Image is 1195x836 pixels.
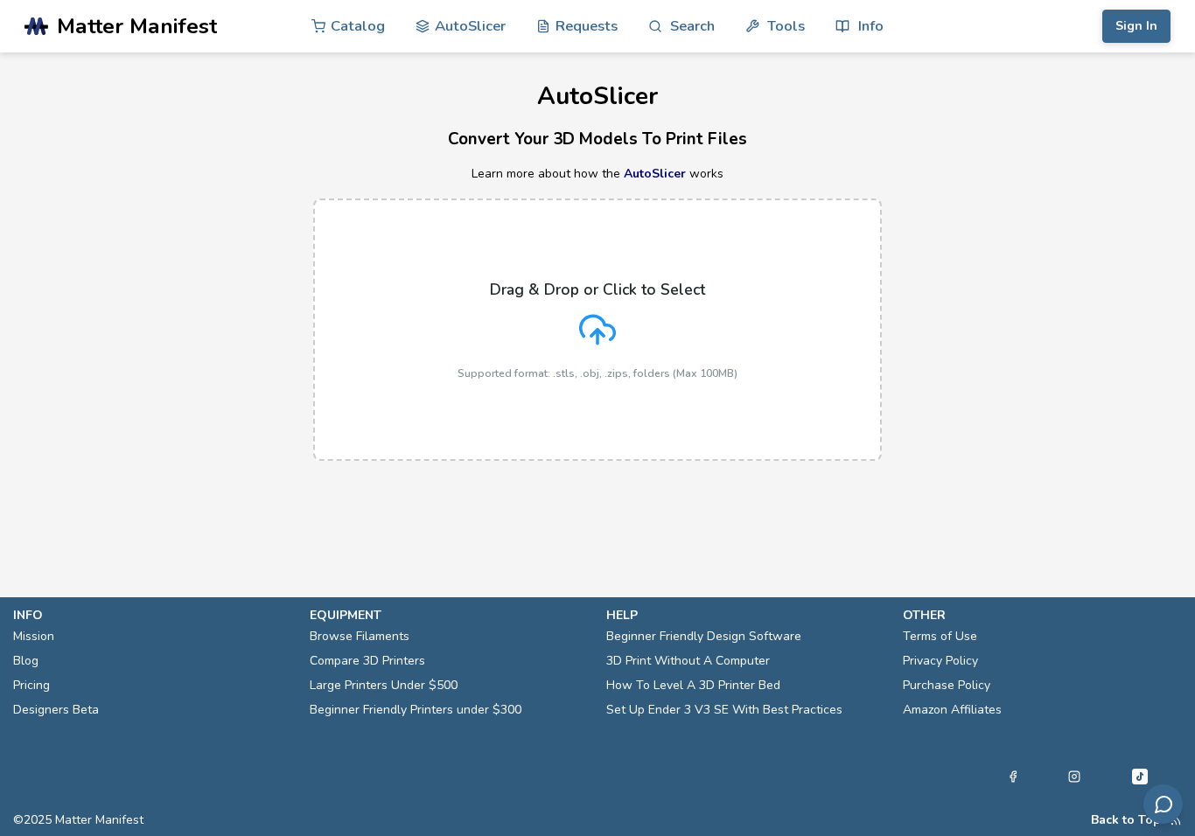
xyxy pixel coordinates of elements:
a: Amazon Affiliates [903,698,1002,722]
a: Mission [13,624,54,649]
a: Tiktok [1129,766,1150,787]
p: Drag & Drop or Click to Select [490,281,705,298]
span: Matter Manifest [57,14,217,38]
a: Compare 3D Printers [310,649,425,673]
a: Facebook [1007,766,1019,787]
a: Privacy Policy [903,649,978,673]
a: Browse Filaments [310,624,409,649]
p: equipment [310,606,589,624]
p: help [606,606,885,624]
a: Terms of Use [903,624,977,649]
button: Sign In [1102,10,1171,43]
button: Send feedback via email [1143,784,1183,824]
a: AutoSlicer [624,165,686,182]
a: Instagram [1068,766,1080,787]
a: Designers Beta [13,698,99,722]
p: Supported format: .stls, .obj, .zips, folders (Max 100MB) [458,367,737,380]
a: Set Up Ender 3 V3 SE With Best Practices [606,698,842,722]
a: RSS Feed [1170,813,1182,827]
a: How To Level A 3D Printer Bed [606,673,780,698]
p: other [903,606,1182,624]
p: info [13,606,292,624]
a: Blog [13,649,38,673]
a: Beginner Friendly Printers under $300 [310,698,521,722]
a: Large Printers Under $500 [310,673,458,698]
span: © 2025 Matter Manifest [13,813,143,827]
button: Back to Top [1091,813,1161,827]
a: 3D Print Without A Computer [606,649,770,673]
a: Pricing [13,673,50,698]
a: Beginner Friendly Design Software [606,624,801,649]
a: Purchase Policy [903,673,990,698]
